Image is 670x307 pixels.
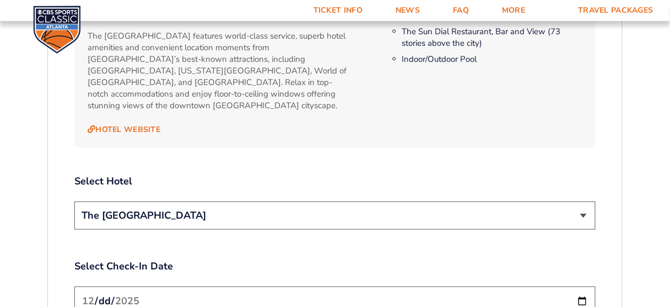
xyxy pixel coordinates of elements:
img: CBS Sports Classic [33,6,81,54]
li: The Sun Dial Restaurant, Bar and View (73 stories above the city) [402,26,582,49]
p: The [GEOGRAPHIC_DATA] features world-class service, superb hotel amenities and convenient locatio... [88,30,352,112]
label: Select Hotel [74,174,596,188]
label: Select Check-In Date [74,260,596,273]
a: Hotel Website [88,125,160,135]
li: Indoor/Outdoor Pool [402,54,582,65]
